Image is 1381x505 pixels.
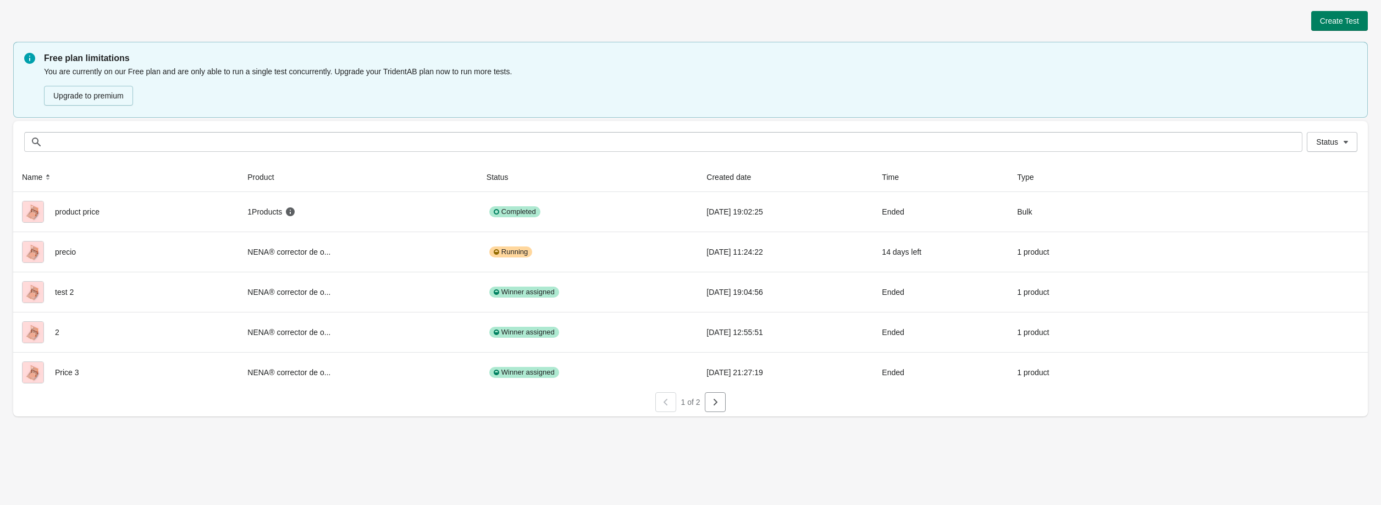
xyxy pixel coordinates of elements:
[1017,241,1117,263] div: 1 product
[489,287,559,298] div: Winner assigned
[44,86,133,106] button: Upgrade to premium
[1017,281,1117,303] div: 1 product
[706,361,864,383] div: [DATE] 21:27:19
[882,281,999,303] div: Ended
[489,246,532,257] div: Running
[706,281,864,303] div: [DATE] 19:04:56
[489,367,559,378] div: Winner assigned
[877,167,914,187] button: Time
[1320,17,1359,25] span: Create Test
[882,361,999,383] div: Ended
[55,207,100,216] span: product price
[18,167,58,187] button: Name
[1311,11,1368,31] button: Create Test
[1013,167,1049,187] button: Type
[489,206,540,217] div: Completed
[55,248,76,256] span: precio
[247,206,296,217] div: 1 Products
[247,321,469,343] div: NENA® corrector de o...
[882,201,999,223] div: Ended
[482,167,524,187] button: Status
[489,327,559,338] div: Winner assigned
[243,167,289,187] button: Product
[55,328,59,337] span: 2
[44,65,1357,107] div: You are currently on our Free plan and are only able to run a single test concurrently. Upgrade y...
[1316,138,1338,146] span: Status
[55,368,79,377] span: Price 3
[1017,321,1117,343] div: 1 product
[882,321,999,343] div: Ended
[1307,132,1357,152] button: Status
[882,241,999,263] div: 14 days left
[247,281,469,303] div: NENA® corrector de o...
[55,288,74,297] span: test 2
[706,201,864,223] div: [DATE] 19:02:25
[247,361,469,383] div: NENA® corrector de o...
[681,398,700,407] span: 1 of 2
[702,167,766,187] button: Created date
[44,52,1357,65] p: Free plan limitations
[706,321,864,343] div: [DATE] 12:55:51
[1017,201,1117,223] div: Bulk
[706,241,864,263] div: [DATE] 11:24:22
[1017,361,1117,383] div: 1 product
[247,241,469,263] div: NENA® corrector de o...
